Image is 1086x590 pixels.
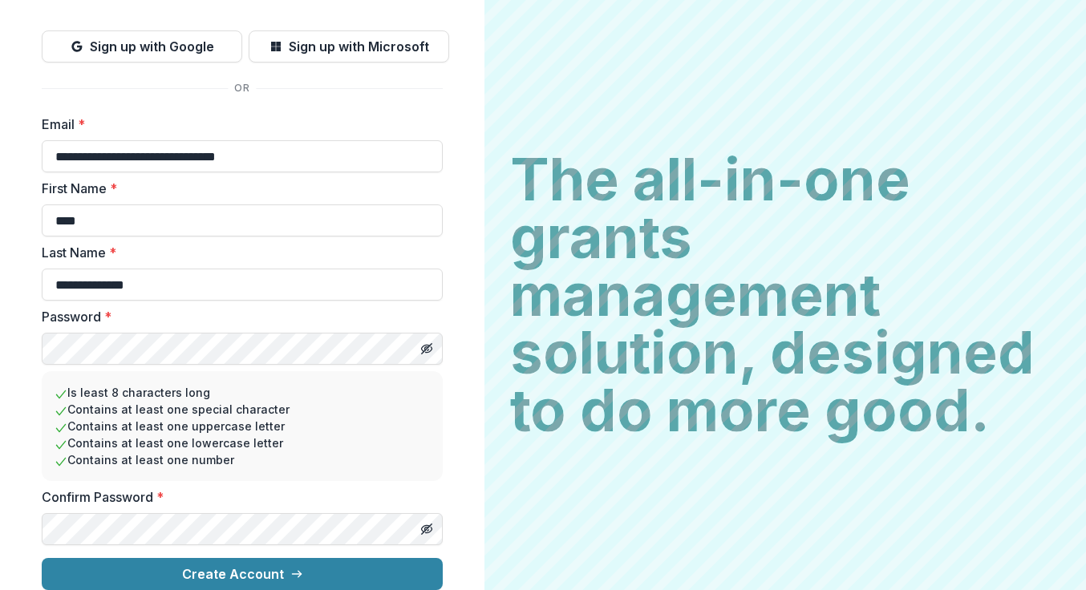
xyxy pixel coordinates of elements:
[42,558,443,590] button: Create Account
[55,434,430,451] li: Contains at least one lowercase letter
[249,30,449,63] button: Sign up with Microsoft
[55,401,430,418] li: Contains at least one special character
[55,418,430,434] li: Contains at least one uppercase letter
[414,516,440,542] button: Toggle password visibility
[42,30,242,63] button: Sign up with Google
[414,336,440,362] button: Toggle password visibility
[42,487,433,507] label: Confirm Password
[42,307,433,326] label: Password
[42,115,433,134] label: Email
[42,179,433,198] label: First Name
[42,243,433,262] label: Last Name
[55,384,430,401] li: Is least 8 characters long
[55,451,430,468] li: Contains at least one number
